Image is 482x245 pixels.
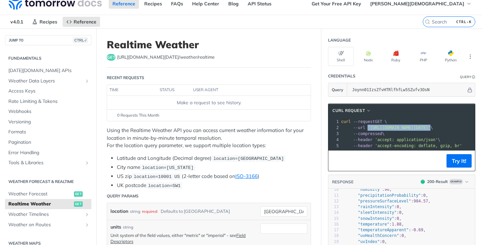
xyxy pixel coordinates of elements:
th: user agent [191,85,297,96]
span: Recipes [39,19,57,25]
button: Node [355,47,381,66]
svg: Search [425,19,430,24]
span: "temperatureApparent" [358,228,409,232]
span: location=[US_STATE] [142,165,193,170]
li: US zip (2-letter code based on ) [117,173,311,180]
button: JUMP TOCTRL-/ [5,35,91,45]
span: Weather Data Layers [8,78,83,84]
span: - [411,228,413,232]
a: ISO-3166 [235,173,258,179]
span: https://api.tomorrow.io/v4/weather/realtime [117,54,215,61]
p: Unit system of the field values, either "metric" or "imperial" - see [110,232,257,244]
div: 200 - Result [427,179,448,185]
button: Ruby [383,47,409,66]
span: 200 [421,180,425,184]
div: 3 [328,131,340,137]
li: City name [117,164,311,171]
div: Query Params [107,193,139,199]
a: Versioning [5,117,91,127]
span: \ [341,125,433,130]
span: : , [343,199,430,203]
span: "snowIntensity" [358,216,394,221]
div: 15 [328,216,339,222]
a: Field Descriptors [110,233,246,244]
a: Recipes [28,17,61,27]
span: Weather on Routes [8,222,83,228]
a: [DATE][DOMAIN_NAME] APIs [5,66,91,76]
div: Defaults to [GEOGRAPHIC_DATA] [161,206,230,216]
a: Weather Forecastget [5,189,91,199]
button: PHP [410,47,436,66]
div: 14 [328,210,339,216]
a: Error Handling [5,148,91,158]
span: 0.69 [414,228,423,232]
div: Language [328,37,351,43]
span: : , [343,210,404,215]
span: "pressureSurfaceLevel" [358,199,411,203]
span: Weather Forecast [8,191,72,197]
div: 1 [328,119,340,125]
span: : , [343,233,406,238]
span: "uvHealthConcern" [358,233,399,238]
div: Query [460,74,471,79]
button: Show subpages for Weather on Routes [84,222,90,228]
span: 0 [397,204,399,209]
a: Access Keys [5,86,91,96]
div: 2 [328,125,340,131]
th: status [157,85,191,96]
div: 5 [328,143,340,149]
span: 984.57 [414,199,428,203]
span: [DATE][DOMAIN_NAME] APIs [8,67,90,74]
label: units [110,224,121,231]
li: Latitude and Longitude (Decimal degree) [117,155,311,162]
span: Reference [74,19,96,25]
span: Pagination [8,139,90,146]
span: Example [449,179,463,184]
h1: Realtime Weather [107,39,311,51]
span: : , [343,216,402,221]
button: Hide [466,86,473,93]
span: GET \ [341,119,387,124]
div: 16 [328,222,339,227]
a: Pagination [5,137,91,147]
span: [PERSON_NAME][DEMOGRAPHIC_DATA] [370,1,464,7]
span: 0 [423,193,425,198]
div: 12 [328,198,339,204]
button: Query [328,83,347,97]
span: \ [341,137,440,142]
span: Rate Limiting & Tokens [8,98,90,105]
span: : , [343,222,404,227]
span: 1.88 [392,222,402,227]
span: Tools & Libraries [8,160,83,166]
span: --compressed [353,131,382,136]
span: Realtime Weather [8,201,72,207]
span: Versioning [8,119,90,125]
h2: Weather Forecast & realtime [5,179,91,185]
a: Weather TimelinesShow subpages for Weather Timelines [5,209,91,220]
span: get [107,54,115,61]
label: location [110,206,128,216]
input: apikey [349,83,466,97]
a: Realtime Weatherget [5,199,91,209]
div: Make a request to see history. [110,99,308,106]
div: 11 [328,193,339,198]
button: RESPONSE [332,179,354,185]
a: Formats [5,127,91,137]
span: : , [343,239,387,244]
li: UK postcode [117,182,311,189]
a: Weather on RoutesShow subpages for Weather on Routes [5,220,91,230]
div: Credentials [328,73,355,79]
span: "uvIndex" [358,239,380,244]
div: 19 [328,239,339,245]
p: Using the Realtime Weather API you can access current weather information for your location in mi... [107,127,311,149]
span: 0 [382,239,385,244]
span: : , [343,193,428,198]
div: 10 [328,187,339,192]
button: Show subpages for Tools & Libraries [84,160,90,166]
span: CTRL-/ [73,38,88,43]
i: Information [472,75,475,79]
span: cURL Request [332,108,365,114]
button: Python [438,47,464,66]
span: Formats [8,129,90,135]
kbd: CTRL-K [455,18,473,25]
